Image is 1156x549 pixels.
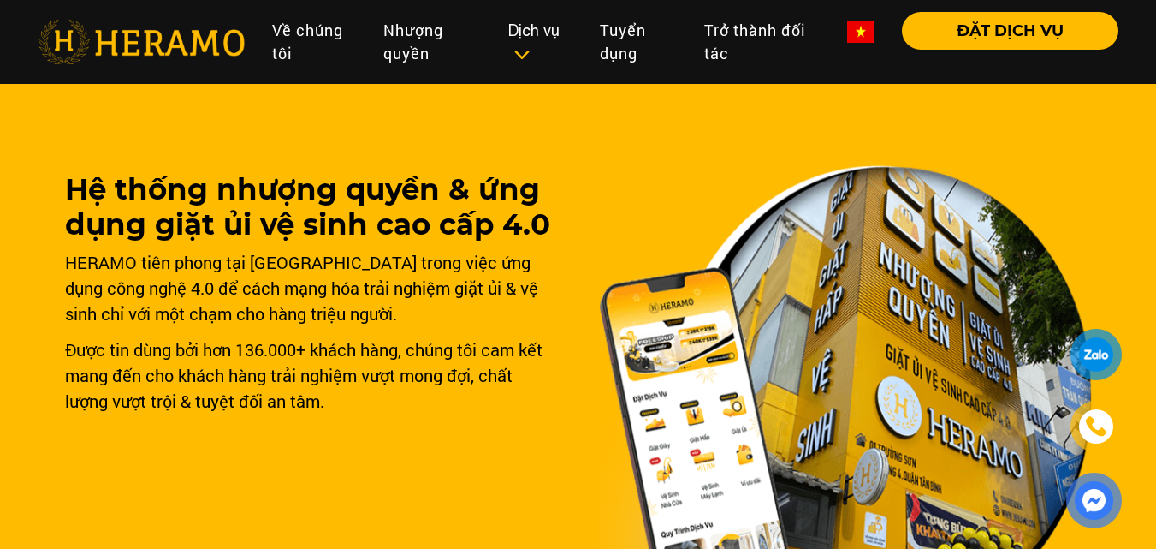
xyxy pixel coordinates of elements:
a: ĐẶT DỊCH VỤ [888,23,1118,39]
div: Dịch vụ [508,19,572,65]
div: HERAMO tiên phong tại [GEOGRAPHIC_DATA] trong việc ứng dụng công nghệ 4.0 để cách mạng hóa trải n... [65,249,558,326]
img: heramo-logo.png [38,20,245,64]
img: vn-flag.png [847,21,874,43]
button: ĐẶT DỊCH VỤ [902,12,1118,50]
div: Được tin dùng bởi hơn 136.000+ khách hàng, chúng tôi cam kết mang đến cho khách hàng trải nghiệm ... [65,337,558,414]
h1: Hệ thống nhượng quyền & ứng dụng giặt ủi vệ sinh cao cấp 4.0 [65,172,558,242]
img: subToggleIcon [513,46,531,63]
img: phone-icon [1086,416,1106,436]
a: Trở thành đối tác [691,12,833,72]
a: Nhượng quyền [370,12,495,72]
a: Tuyển dụng [586,12,691,72]
a: phone-icon [1071,402,1121,451]
a: Về chúng tôi [258,12,370,72]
